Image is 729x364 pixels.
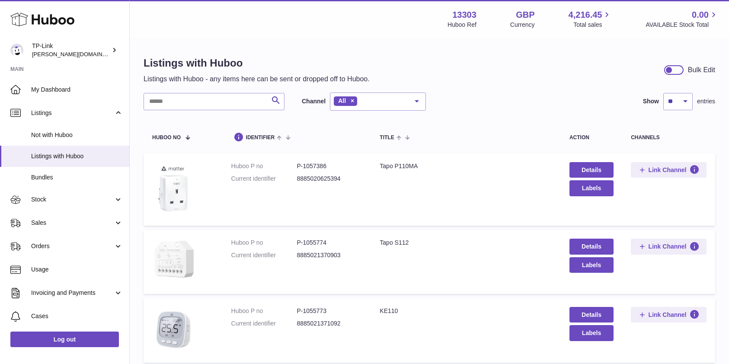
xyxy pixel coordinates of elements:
button: Link Channel [631,239,707,254]
span: Bundles [31,173,123,182]
dt: Current identifier [231,319,297,328]
label: Channel [302,97,326,105]
a: 4,216.45 Total sales [569,9,612,29]
strong: GBP [516,9,534,21]
a: Details [569,307,614,322]
dd: 8885020625394 [297,175,362,183]
dd: P-1055773 [297,307,362,315]
span: [PERSON_NAME][DOMAIN_NAME][EMAIL_ADDRESS][DOMAIN_NAME] [32,51,218,57]
div: action [569,135,614,140]
dd: 8885021371092 [297,319,362,328]
span: title [380,135,394,140]
img: KE110 [152,307,195,352]
button: Labels [569,325,614,341]
img: susie.li@tp-link.com [10,44,23,57]
dt: Current identifier [231,251,297,259]
span: Orders [31,242,114,250]
span: Huboo no [152,135,181,140]
div: Tapo P110MA [380,162,552,170]
div: Huboo Ref [448,21,476,29]
a: Log out [10,332,119,347]
span: AVAILABLE Stock Total [646,21,719,29]
span: Listings with Huboo [31,152,123,160]
h1: Listings with Huboo [144,56,370,70]
div: TP-Link [32,42,110,58]
span: Listings [31,109,114,117]
div: channels [631,135,707,140]
button: Labels [569,257,614,273]
button: Link Channel [631,307,707,322]
span: Total sales [573,21,612,29]
dd: P-1057386 [297,162,362,170]
p: Listings with Huboo - any items here can be sent or dropped off to Huboo. [144,74,370,84]
img: Tapo P110MA [152,162,195,215]
a: 0.00 AVAILABLE Stock Total [646,9,719,29]
span: Link Channel [649,311,687,319]
dt: Current identifier [231,175,297,183]
dd: P-1055774 [297,239,362,247]
span: Usage [31,265,123,274]
div: Tapo S112 [380,239,552,247]
span: All [338,97,346,104]
span: 0.00 [692,9,709,21]
span: identifier [246,135,275,140]
span: Cases [31,312,123,320]
a: Details [569,239,614,254]
div: Bulk Edit [688,65,715,75]
span: Not with Huboo [31,131,123,139]
dt: Huboo P no [231,239,297,247]
span: Stock [31,195,114,204]
button: Link Channel [631,162,707,178]
span: Invoicing and Payments [31,289,114,297]
span: My Dashboard [31,86,123,94]
dd: 8885021370903 [297,251,362,259]
dt: Huboo P no [231,307,297,315]
span: 4,216.45 [569,9,602,21]
span: Link Channel [649,166,687,174]
label: Show [643,97,659,105]
strong: 13303 [452,9,476,21]
div: Currency [510,21,535,29]
a: Details [569,162,614,178]
span: Link Channel [649,243,687,250]
div: KE110 [380,307,552,315]
dt: Huboo P no [231,162,297,170]
span: entries [697,97,715,105]
button: Labels [569,180,614,196]
img: Tapo S112 [152,239,195,283]
span: Sales [31,219,114,227]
